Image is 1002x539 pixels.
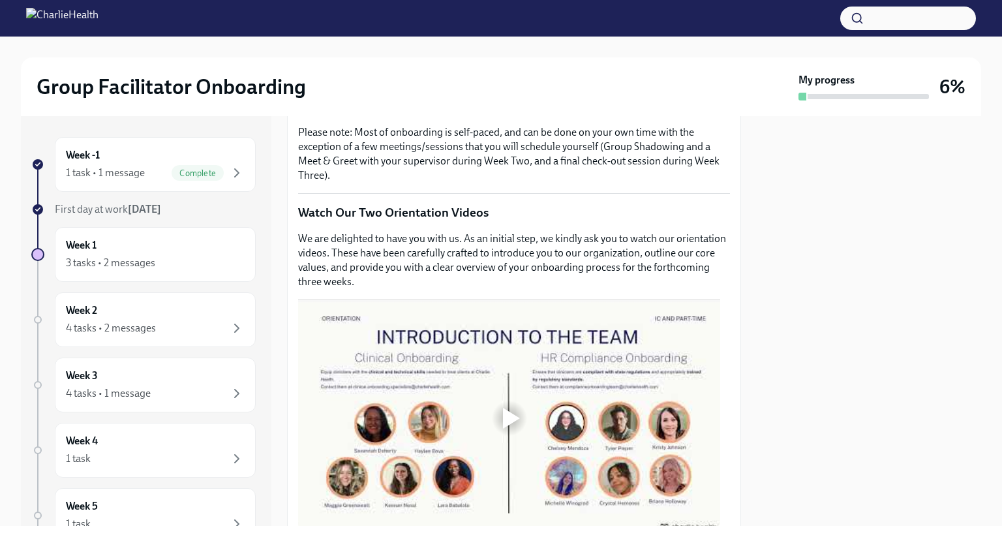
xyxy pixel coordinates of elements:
p: Please note: Most of onboarding is self-paced, and can be done on your own time with the exceptio... [298,125,730,183]
span: First day at work [55,203,161,215]
div: 3 tasks • 2 messages [66,256,155,270]
a: First day at work[DATE] [31,202,256,217]
div: 1 task [66,452,91,466]
div: 1 task • 1 message [66,166,145,180]
h3: 6% [939,75,965,99]
div: 1 task [66,517,91,531]
h6: Week 4 [66,434,98,448]
img: CharlieHealth [26,8,99,29]
span: Complete [172,168,224,178]
h6: Week 3 [66,369,98,383]
h6: Week 1 [66,238,97,253]
strong: My progress [798,73,855,87]
h6: Week 5 [66,499,98,514]
p: Watch Our Two Orientation Videos [298,204,730,221]
a: Week 13 tasks • 2 messages [31,227,256,282]
a: Week 41 task [31,423,256,478]
a: Week 34 tasks • 1 message [31,358,256,412]
h6: Week -1 [66,148,100,162]
h6: Week 2 [66,303,97,318]
div: 4 tasks • 2 messages [66,321,156,335]
a: Week -11 task • 1 messageComplete [31,137,256,192]
strong: [DATE] [128,203,161,215]
p: We are delighted to have you with us. As an initial step, we kindly ask you to watch our orientat... [298,232,730,289]
h2: Group Facilitator Onboarding [37,74,306,100]
a: Week 24 tasks • 2 messages [31,292,256,347]
div: 4 tasks • 1 message [66,386,151,401]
